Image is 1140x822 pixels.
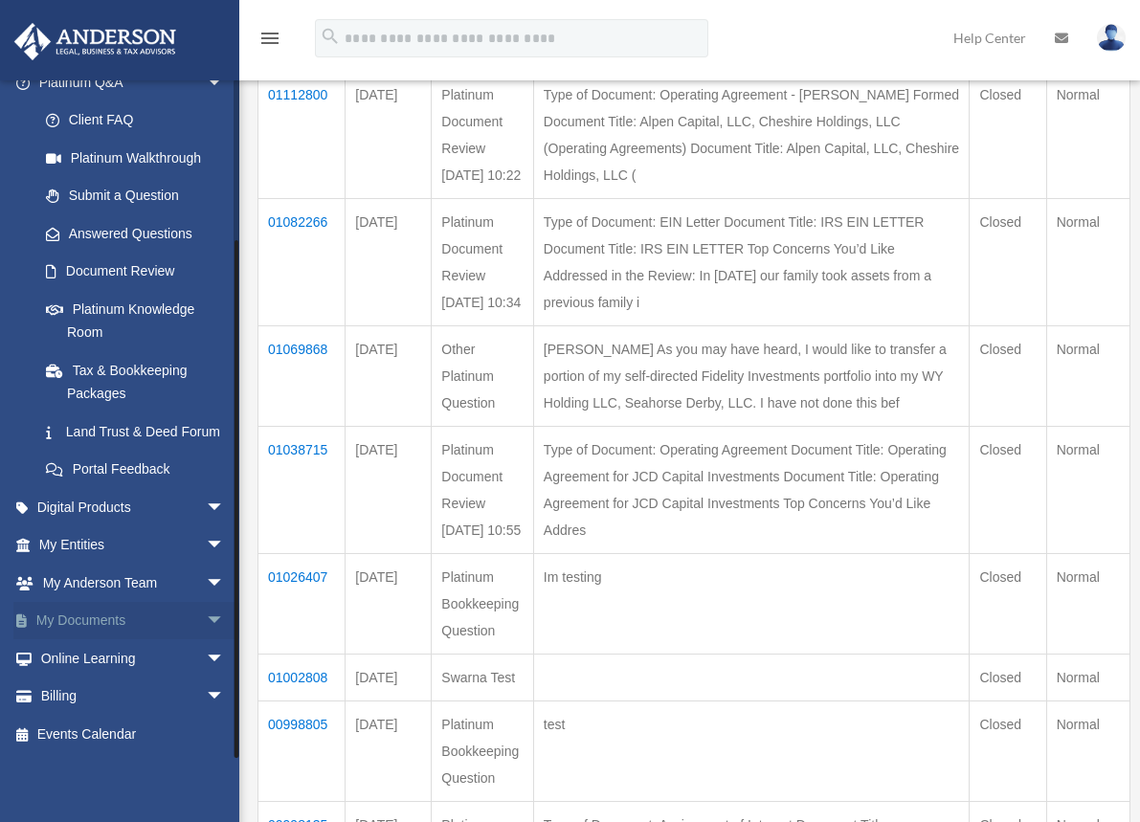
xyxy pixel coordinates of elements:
[346,199,432,326] td: [DATE]
[27,351,244,412] a: Tax & Bookkeeping Packages
[27,451,244,489] a: Portal Feedback
[206,564,244,603] span: arrow_drop_down
[533,554,970,655] td: Im testing
[346,655,432,701] td: [DATE]
[27,214,235,253] a: Answered Questions
[258,701,346,802] td: 00998805
[206,639,244,678] span: arrow_drop_down
[970,655,1046,701] td: Closed
[432,427,534,554] td: Platinum Document Review [DATE] 10:55
[533,326,970,427] td: [PERSON_NAME] As you may have heard, I would like to transfer a portion of my self-directed Fidel...
[27,101,244,140] a: Client FAQ
[9,23,182,60] img: Anderson Advisors Platinum Portal
[432,701,534,802] td: Platinum Bookkeeping Question
[970,427,1046,554] td: Closed
[206,602,244,641] span: arrow_drop_down
[432,199,534,326] td: Platinum Document Review [DATE] 10:34
[346,326,432,427] td: [DATE]
[206,63,244,102] span: arrow_drop_down
[1046,701,1129,802] td: Normal
[258,199,346,326] td: 01082266
[1046,72,1129,199] td: Normal
[206,488,244,527] span: arrow_drop_down
[432,326,534,427] td: Other Platinum Question
[970,326,1046,427] td: Closed
[27,412,244,451] a: Land Trust & Deed Forum
[533,72,970,199] td: Type of Document: Operating Agreement - [PERSON_NAME] Formed Document Title: Alpen Capital, LLC, ...
[1046,427,1129,554] td: Normal
[258,655,346,701] td: 01002808
[13,526,254,565] a: My Entitiesarrow_drop_down
[533,701,970,802] td: test
[1046,199,1129,326] td: Normal
[27,139,244,177] a: Platinum Walkthrough
[346,72,432,199] td: [DATE]
[13,602,254,640] a: My Documentsarrow_drop_down
[258,326,346,427] td: 01069868
[346,701,432,802] td: [DATE]
[27,290,244,351] a: Platinum Knowledge Room
[206,526,244,566] span: arrow_drop_down
[970,701,1046,802] td: Closed
[1046,326,1129,427] td: Normal
[13,678,254,716] a: Billingarrow_drop_down
[346,427,432,554] td: [DATE]
[432,554,534,655] td: Platinum Bookkeeping Question
[27,177,244,215] a: Submit a Question
[346,554,432,655] td: [DATE]
[13,564,254,602] a: My Anderson Teamarrow_drop_down
[970,72,1046,199] td: Closed
[432,655,534,701] td: Swarna Test
[13,488,254,526] a: Digital Productsarrow_drop_down
[258,554,346,655] td: 01026407
[970,554,1046,655] td: Closed
[1046,554,1129,655] td: Normal
[1097,24,1126,52] img: User Pic
[258,427,346,554] td: 01038715
[27,253,244,291] a: Document Review
[970,199,1046,326] td: Closed
[258,33,281,50] a: menu
[320,26,341,47] i: search
[13,63,244,101] a: Platinum Q&Aarrow_drop_down
[533,199,970,326] td: Type of Document: EIN Letter Document Title: IRS EIN LETTER Document Title: IRS EIN LETTER Top Co...
[13,715,254,753] a: Events Calendar
[533,427,970,554] td: Type of Document: Operating Agreement Document Title: Operating Agreement for JCD Capital Investm...
[258,72,346,199] td: 01112800
[432,72,534,199] td: Platinum Document Review [DATE] 10:22
[1046,655,1129,701] td: Normal
[206,678,244,717] span: arrow_drop_down
[13,639,254,678] a: Online Learningarrow_drop_down
[258,27,281,50] i: menu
